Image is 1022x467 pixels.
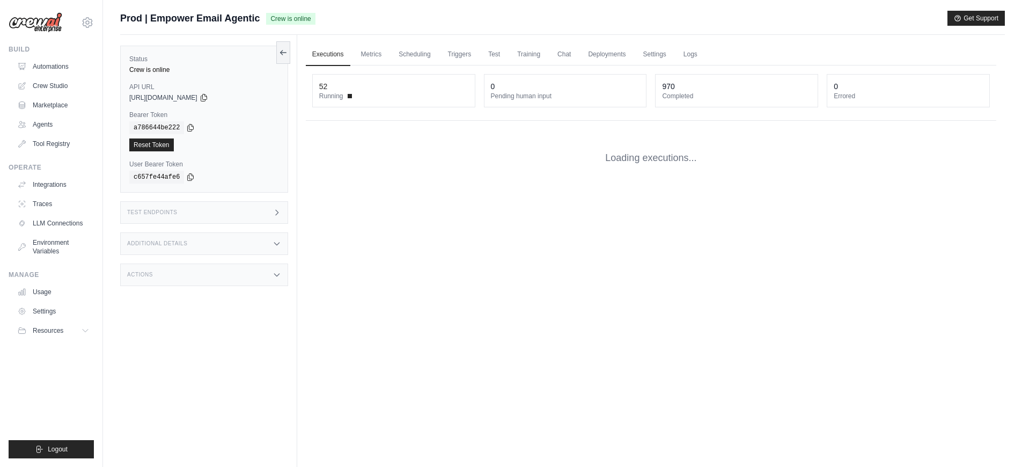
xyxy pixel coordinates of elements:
button: Resources [13,322,94,339]
div: Loading executions... [306,134,996,183]
div: Crew is online [129,65,279,74]
a: LLM Connections [13,215,94,232]
a: Environment Variables [13,234,94,260]
label: API URL [129,83,279,91]
dt: Pending human input [491,92,640,100]
a: Scheduling [392,43,437,66]
a: Executions [306,43,350,66]
a: Settings [13,303,94,320]
a: Marketplace [13,97,94,114]
div: 970 [662,81,674,92]
span: Logout [48,445,68,454]
code: a786644be222 [129,121,184,134]
a: Reset Token [129,138,174,151]
h3: Actions [127,272,153,278]
a: Integrations [13,176,94,193]
button: Get Support [947,11,1005,26]
a: Metrics [355,43,388,66]
a: Traces [13,195,94,213]
span: Running [319,92,343,100]
a: Deployments [582,43,632,66]
div: 0 [834,81,838,92]
iframe: Chat Widget [968,415,1022,467]
img: Logo [9,12,62,33]
div: 0 [491,81,495,92]
dt: Completed [662,92,811,100]
span: [URL][DOMAIN_NAME] [129,93,197,102]
a: Chat [551,43,577,66]
h3: Additional Details [127,240,187,247]
dt: Errored [834,92,983,100]
label: User Bearer Token [129,160,279,169]
div: Operate [9,163,94,172]
span: Prod | Empower Email Agentic [120,11,260,26]
div: 52 [319,81,328,92]
h3: Test Endpoints [127,209,178,216]
a: Tool Registry [13,135,94,152]
a: Triggers [442,43,478,66]
a: Training [511,43,547,66]
div: Manage [9,271,94,279]
a: Logs [677,43,704,66]
div: Build [9,45,94,54]
a: Agents [13,116,94,133]
button: Logout [9,440,94,458]
a: Crew Studio [13,77,94,94]
a: Automations [13,58,94,75]
a: Usage [13,283,94,301]
a: Test [482,43,506,66]
code: c657fe44afe6 [129,171,184,184]
span: Resources [33,326,63,335]
span: Crew is online [266,13,315,25]
a: Settings [636,43,672,66]
label: Status [129,55,279,63]
label: Bearer Token [129,111,279,119]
